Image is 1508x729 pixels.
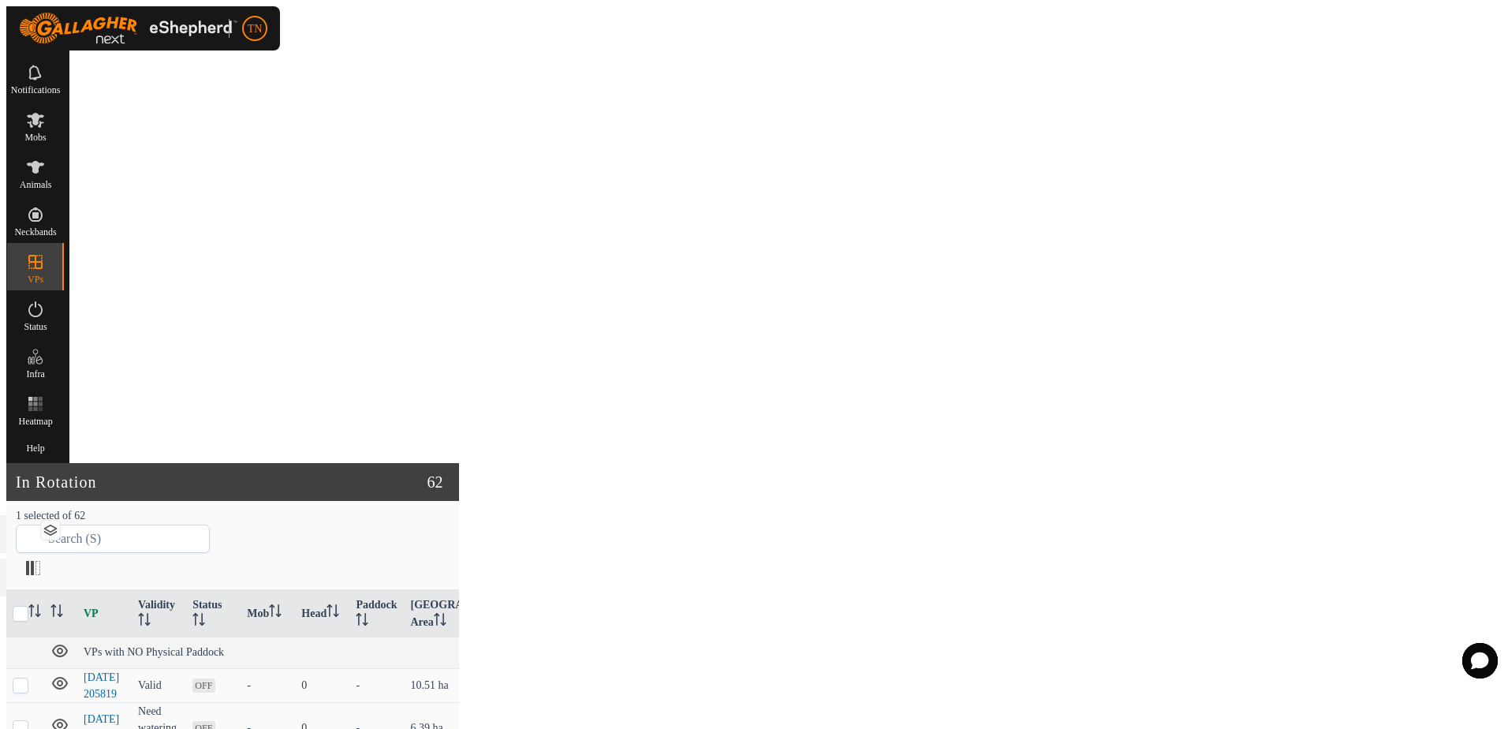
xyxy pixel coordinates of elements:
span: Infra [26,369,44,379]
span: Help [26,443,44,453]
span: Status [24,322,47,331]
th: Head [295,590,349,637]
p-sorticon: Activate to sort [434,616,446,628]
p-sorticon: Activate to sort [192,616,205,628]
span: Animals [20,180,52,189]
th: Status [186,590,241,637]
a: Help [7,432,64,459]
td: - [349,669,404,703]
input: Search (S) [16,525,210,553]
a: [DATE] 205819 [84,671,119,700]
td: Valid [132,669,186,703]
th: [GEOGRAPHIC_DATA] Area [404,590,458,637]
span: 1 selected of 62 [16,510,85,522]
span: VPs [28,275,43,284]
td: 10.51 ha [404,669,458,703]
div: - [247,677,289,693]
span: 62 [427,470,443,494]
span: Mobs [24,133,46,142]
th: VP [77,590,132,637]
p-sorticon: Activate to sort [28,607,41,619]
th: Validity [132,590,186,637]
div: VPs with NO Physical Paddock [84,646,453,659]
span: OFF [192,679,215,692]
th: Paddock [349,590,404,637]
p-sorticon: Activate to sort [138,616,151,628]
h2: In Rotation [16,473,427,492]
span: Notifications [11,85,61,95]
th: Mob [241,590,295,637]
p-sorticon: Activate to sort [50,607,63,619]
button: Map Layers [41,521,60,540]
span: Heatmap [18,417,52,426]
p-sorticon: Activate to sort [356,616,368,628]
p-sorticon: Activate to sort [327,607,339,619]
td: 0 [295,669,349,703]
img: Gallagher Logo [19,13,237,44]
p-sorticon: Activate to sort [269,607,282,619]
span: TN [248,21,263,37]
span: Neckbands [14,227,56,237]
